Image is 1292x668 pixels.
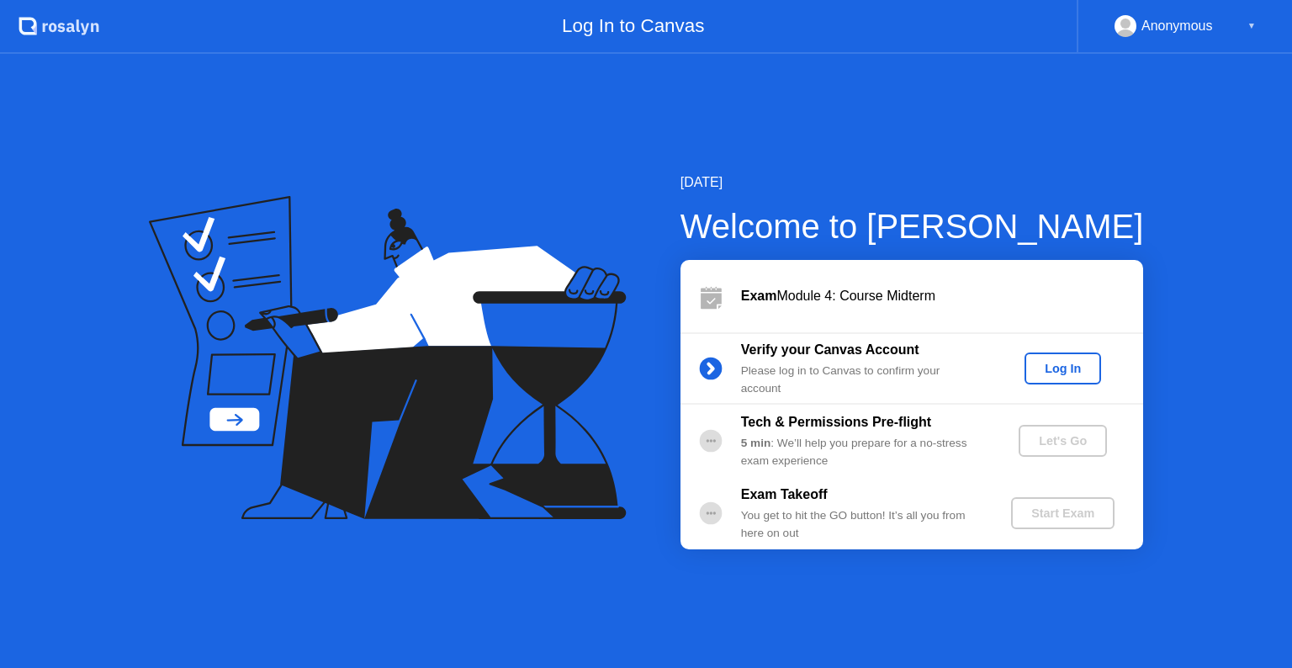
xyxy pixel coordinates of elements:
b: Tech & Permissions Pre-flight [741,415,931,429]
div: : We’ll help you prepare for a no-stress exam experience [741,435,983,469]
button: Log In [1025,353,1101,384]
div: Welcome to [PERSON_NAME] [680,201,1144,252]
div: Log In [1031,362,1094,375]
div: ▼ [1247,15,1256,37]
div: Start Exam [1018,506,1108,520]
b: Exam [741,289,777,303]
div: You get to hit the GO button! It’s all you from here on out [741,507,983,542]
div: Anonymous [1141,15,1213,37]
button: Start Exam [1011,497,1115,529]
div: Please log in to Canvas to confirm your account [741,363,983,397]
div: Let's Go [1025,434,1100,448]
div: [DATE] [680,172,1144,193]
button: Let's Go [1019,425,1107,457]
b: 5 min [741,437,771,449]
b: Exam Takeoff [741,487,828,501]
b: Verify your Canvas Account [741,342,919,357]
div: Module 4: Course Midterm [741,286,1143,306]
